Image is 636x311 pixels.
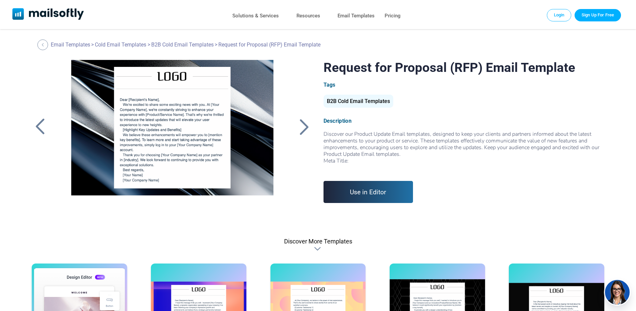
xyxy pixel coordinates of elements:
[385,11,401,21] a: Pricing
[324,118,604,124] div: Description
[37,39,50,50] a: Back
[314,245,322,252] div: Discover More Templates
[12,8,84,21] a: Mailsoftly
[296,118,313,135] a: Back
[296,11,320,21] a: Resources
[324,60,604,75] h1: Request for Proposal (RFP) Email Template
[547,9,572,21] a: Login
[324,95,393,108] div: B2B Cold Email Templates
[232,11,279,21] a: Solutions & Services
[324,101,393,104] a: B2B Cold Email Templates
[60,60,284,227] a: Request for Proposal (RFP) Email Template
[575,9,621,21] a: Trial
[151,41,214,48] a: B2B Cold Email Templates
[324,82,604,88] div: Tags
[95,41,146,48] a: Cold Email Templates
[51,41,90,48] a: Email Templates
[32,118,48,135] a: Back
[338,11,375,21] a: Email Templates
[324,130,604,171] span: Discover our Product Update Email templates, designed to keep your clients and partners informed ...
[284,238,352,245] div: Discover More Templates
[324,181,413,203] a: Use in Editor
